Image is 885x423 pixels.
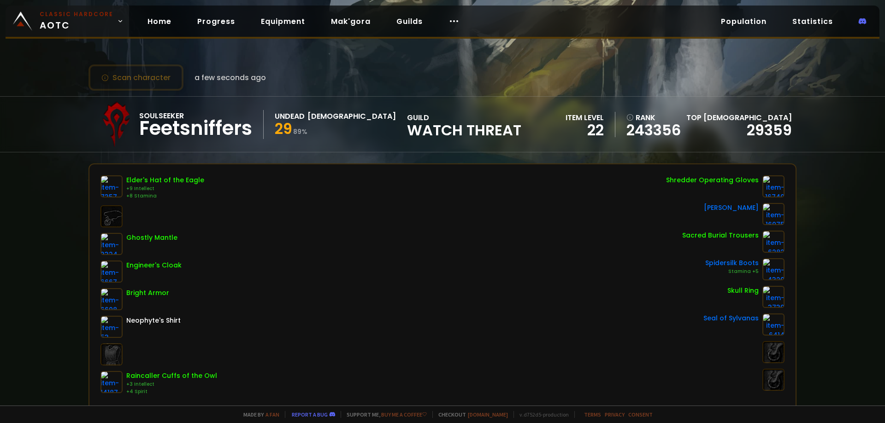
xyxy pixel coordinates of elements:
div: Spidersilk Boots [705,258,759,268]
div: Soulseeker [139,110,252,122]
div: Shredder Operating Gloves [666,175,759,185]
img: item-6414 [762,313,785,336]
div: Top [686,112,792,123]
img: item-6667 [100,261,123,283]
div: item level [566,112,604,123]
a: Guilds [389,12,430,31]
div: +4 Spirit [126,388,217,395]
img: item-6608 [100,288,123,310]
img: item-53 [100,316,123,338]
a: Home [140,12,179,31]
a: [DOMAIN_NAME] [468,411,508,418]
a: Terms [584,411,601,418]
img: item-3739 [762,286,785,308]
a: Mak'gora [324,12,378,31]
div: Neophyte's Shirt [126,316,181,325]
a: 29359 [747,120,792,140]
img: item-6282 [762,231,785,253]
div: Skull Ring [727,286,759,296]
span: 29 [275,118,292,139]
span: [DEMOGRAPHIC_DATA] [703,112,792,123]
div: Ghostly Mantle [126,233,177,243]
span: AOTC [40,10,113,32]
img: item-16975 [762,203,785,225]
a: Classic HardcoreAOTC [6,6,129,37]
div: +3 Intellect [126,381,217,388]
span: Support me, [341,411,427,418]
a: Progress [190,12,242,31]
a: 243356 [626,123,681,137]
span: Checkout [432,411,508,418]
div: Engineer's Cloak [126,261,182,270]
span: v. d752d5 - production [513,411,569,418]
div: Seal of Sylvanas [703,313,759,323]
div: Stamina +5 [705,268,759,275]
a: a fan [265,411,279,418]
a: Consent [628,411,653,418]
div: +8 Stamina [126,192,204,200]
div: 22 [566,123,604,137]
img: item-3324 [100,233,123,255]
div: Bright Armor [126,288,169,298]
div: Feetsniffers [139,122,252,135]
div: Elder's Hat of the Eagle [126,175,204,185]
small: Classic Hardcore [40,10,113,18]
div: rank [626,112,681,123]
span: a few seconds ago [195,72,266,83]
img: item-7357 [100,175,123,197]
div: [DEMOGRAPHIC_DATA] [307,110,396,122]
img: item-14187 [100,371,123,393]
div: Raincaller Cuffs of the Owl [126,371,217,381]
div: Sacred Burial Trousers [682,231,759,240]
img: item-4320 [762,258,785,280]
div: [PERSON_NAME] [704,203,759,213]
a: Statistics [785,12,840,31]
a: Equipment [254,12,313,31]
span: Made by [238,411,279,418]
a: Buy me a coffee [381,411,427,418]
div: guild [407,112,521,137]
div: Undead [275,110,305,122]
span: Watch Threat [407,123,521,137]
a: Report a bug [292,411,328,418]
small: 89 % [293,127,307,136]
button: Scan character [88,64,183,91]
div: +9 Intellect [126,185,204,192]
img: item-16740 [762,175,785,197]
a: Population [714,12,774,31]
a: Privacy [605,411,625,418]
